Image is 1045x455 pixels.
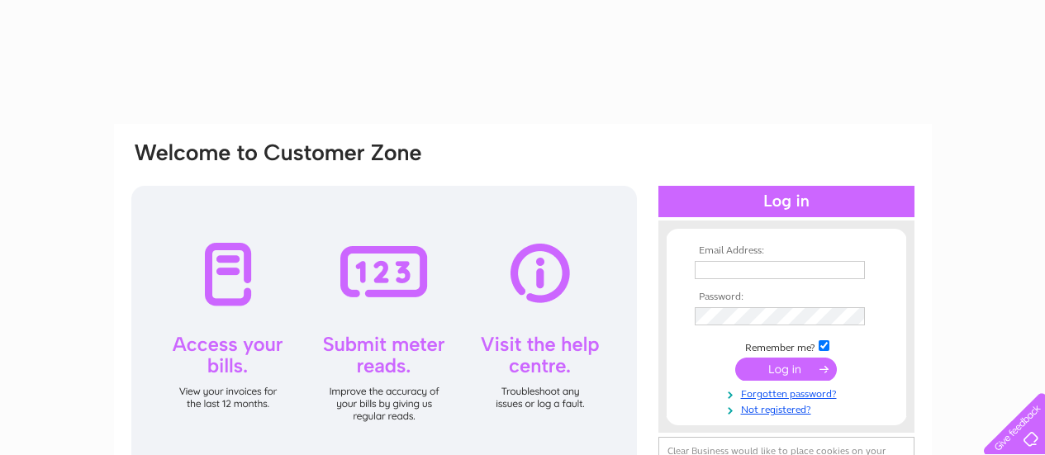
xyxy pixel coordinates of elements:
th: Email Address: [691,245,882,257]
a: Forgotten password? [695,385,882,400]
input: Submit [735,358,837,381]
a: Not registered? [695,400,882,416]
td: Remember me? [691,338,882,354]
th: Password: [691,291,882,303]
